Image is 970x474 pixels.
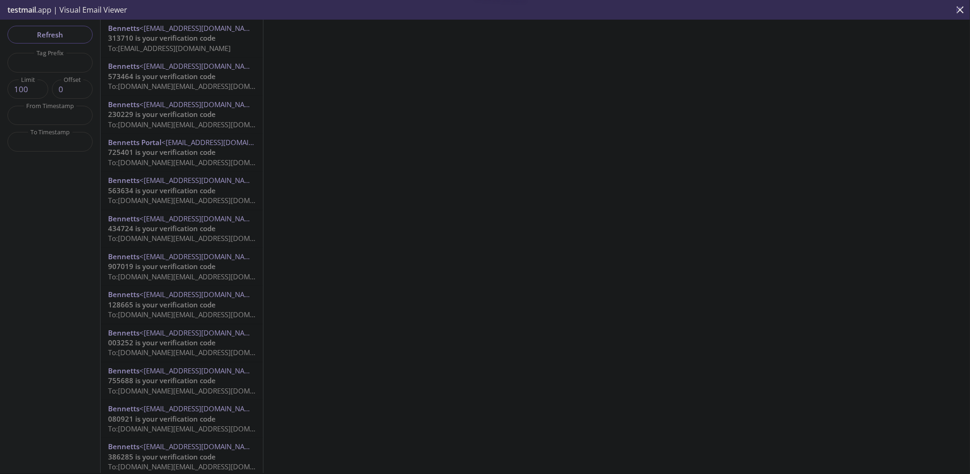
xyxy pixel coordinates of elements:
[108,61,139,71] span: Bennetts
[101,134,263,171] div: Bennetts Portal<[EMAIL_ADDRESS][DOMAIN_NAME]>725401 is your verification codeTo:[DOMAIN_NAME][EMA...
[108,252,139,261] span: Bennetts
[108,224,216,233] span: 434724 is your verification code
[101,286,263,323] div: Bennetts<[EMAIL_ADDRESS][DOMAIN_NAME]>128665 is your verification codeTo:[DOMAIN_NAME][EMAIL_ADDR...
[101,210,263,248] div: Bennetts<[EMAIL_ADDRESS][DOMAIN_NAME]>434724 is your verification codeTo:[DOMAIN_NAME][EMAIL_ADDR...
[101,58,263,95] div: Bennetts<[EMAIL_ADDRESS][DOMAIN_NAME]>573464 is your verification codeTo:[DOMAIN_NAME][EMAIL_ADDR...
[161,138,283,147] span: <[EMAIL_ADDRESS][DOMAIN_NAME]>
[101,400,263,438] div: Bennetts<[EMAIL_ADDRESS][DOMAIN_NAME]>080921 is your verification codeTo:[DOMAIN_NAME][EMAIL_ADDR...
[108,138,161,147] span: Bennetts Portal
[108,262,216,271] span: 907019 is your verification code
[15,29,85,41] span: Refresh
[139,404,261,413] span: <[EMAIL_ADDRESS][DOMAIN_NAME]>
[139,61,261,71] span: <[EMAIL_ADDRESS][DOMAIN_NAME]>
[139,252,261,261] span: <[EMAIL_ADDRESS][DOMAIN_NAME]>
[108,175,139,185] span: Bennetts
[108,462,286,471] span: To: [DOMAIN_NAME][EMAIL_ADDRESS][DOMAIN_NAME]
[101,20,263,57] div: Bennetts<[EMAIL_ADDRESS][DOMAIN_NAME]>313710 is your verification codeTo:[EMAIL_ADDRESS][DOMAIN_N...
[101,362,263,400] div: Bennetts<[EMAIL_ADDRESS][DOMAIN_NAME]>755688 is your verification codeTo:[DOMAIN_NAME][EMAIL_ADDR...
[139,290,261,299] span: <[EMAIL_ADDRESS][DOMAIN_NAME]>
[108,404,139,413] span: Bennetts
[139,442,261,451] span: <[EMAIL_ADDRESS][DOMAIN_NAME]>
[108,272,286,281] span: To: [DOMAIN_NAME][EMAIL_ADDRESS][DOMAIN_NAME]
[101,172,263,209] div: Bennetts<[EMAIL_ADDRESS][DOMAIN_NAME]>563634 is your verification codeTo:[DOMAIN_NAME][EMAIL_ADDR...
[108,109,216,119] span: 230229 is your verification code
[139,328,261,337] span: <[EMAIL_ADDRESS][DOMAIN_NAME]>
[108,33,216,43] span: 313710 is your verification code
[139,23,261,33] span: <[EMAIL_ADDRESS][DOMAIN_NAME]>
[108,366,139,375] span: Bennetts
[139,366,261,375] span: <[EMAIL_ADDRESS][DOMAIN_NAME]>
[108,290,139,299] span: Bennetts
[108,158,286,167] span: To: [DOMAIN_NAME][EMAIL_ADDRESS][DOMAIN_NAME]
[108,424,286,433] span: To: [DOMAIN_NAME][EMAIL_ADDRESS][DOMAIN_NAME]
[108,452,216,461] span: 386285 is your verification code
[108,233,286,243] span: To: [DOMAIN_NAME][EMAIL_ADDRESS][DOMAIN_NAME]
[108,338,216,347] span: 003252 is your verification code
[108,300,216,309] span: 128665 is your verification code
[139,214,261,223] span: <[EMAIL_ADDRESS][DOMAIN_NAME]>
[108,376,216,385] span: 755688 is your verification code
[101,324,263,362] div: Bennetts<[EMAIL_ADDRESS][DOMAIN_NAME]>003252 is your verification codeTo:[DOMAIN_NAME][EMAIL_ADDR...
[139,100,261,109] span: <[EMAIL_ADDRESS][DOMAIN_NAME]>
[108,44,231,53] span: To: [EMAIL_ADDRESS][DOMAIN_NAME]
[108,328,139,337] span: Bennetts
[139,175,261,185] span: <[EMAIL_ADDRESS][DOMAIN_NAME]>
[108,147,216,157] span: 725401 is your verification code
[108,72,216,81] span: 573464 is your verification code
[7,26,93,44] button: Refresh
[108,81,286,91] span: To: [DOMAIN_NAME][EMAIL_ADDRESS][DOMAIN_NAME]
[108,414,216,423] span: 080921 is your verification code
[108,214,139,223] span: Bennetts
[108,310,286,319] span: To: [DOMAIN_NAME][EMAIL_ADDRESS][DOMAIN_NAME]
[101,248,263,285] div: Bennetts<[EMAIL_ADDRESS][DOMAIN_NAME]>907019 is your verification codeTo:[DOMAIN_NAME][EMAIL_ADDR...
[108,386,286,395] span: To: [DOMAIN_NAME][EMAIL_ADDRESS][DOMAIN_NAME]
[108,186,216,195] span: 563634 is your verification code
[7,5,36,15] span: testmail
[108,442,139,451] span: Bennetts
[108,196,286,205] span: To: [DOMAIN_NAME][EMAIL_ADDRESS][DOMAIN_NAME]
[108,348,286,357] span: To: [DOMAIN_NAME][EMAIL_ADDRESS][DOMAIN_NAME]
[101,96,263,133] div: Bennetts<[EMAIL_ADDRESS][DOMAIN_NAME]>230229 is your verification codeTo:[DOMAIN_NAME][EMAIL_ADDR...
[108,100,139,109] span: Bennetts
[108,120,286,129] span: To: [DOMAIN_NAME][EMAIL_ADDRESS][DOMAIN_NAME]
[108,23,139,33] span: Bennetts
